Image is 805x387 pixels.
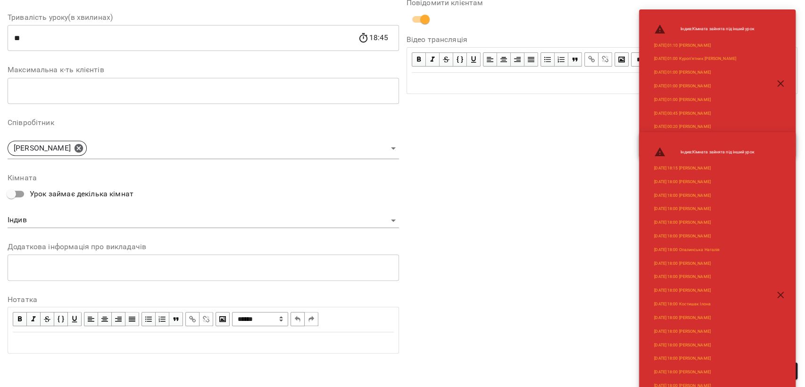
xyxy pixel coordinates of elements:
[8,333,398,353] div: Edit text
[8,296,399,303] label: Нотатка
[232,312,288,326] span: Normal
[232,312,288,326] select: Block type
[654,247,720,253] a: [DATE] 18:00 Опалинська Наталія
[54,312,68,326] button: Monospace
[654,301,711,307] a: [DATE] 18:00 Костишак Ілона
[8,119,399,126] label: Співробітник
[30,188,133,200] span: Урок займає декілька кімнат
[555,52,568,67] button: OL
[13,312,27,326] button: Bold
[14,143,71,154] p: [PERSON_NAME]
[654,355,710,362] a: [DATE] 18:00 [PERSON_NAME]
[654,274,710,280] a: [DATE] 18:00 [PERSON_NAME]
[412,52,426,67] button: Bold
[511,52,524,67] button: Align Right
[156,312,169,326] button: OL
[440,52,453,67] button: Strikethrough
[407,36,798,43] label: Відео трансляція
[98,312,112,326] button: Align Center
[631,52,687,67] select: Block type
[654,328,710,335] a: [DATE] 18:00 [PERSON_NAME]
[467,52,481,67] button: Underline
[584,52,598,67] button: Link
[453,52,467,67] button: Monospace
[8,141,87,156] div: [PERSON_NAME]
[141,312,156,326] button: UL
[27,312,41,326] button: Italic
[654,124,710,130] a: [DATE] 00:20 [PERSON_NAME]
[654,165,710,171] a: [DATE] 18:15 [PERSON_NAME]
[654,69,710,76] a: [DATE] 01:00 [PERSON_NAME]
[654,42,710,49] a: [DATE] 01:10 [PERSON_NAME]
[654,287,710,294] a: [DATE] 18:00 [PERSON_NAME]
[647,20,762,39] li: Індив : Кімната зайнята під інший урок
[407,73,797,93] div: Edit text
[305,312,318,326] button: Redo
[426,52,440,67] button: Italic
[654,110,710,117] a: [DATE] 00:45 [PERSON_NAME]
[84,312,98,326] button: Align Left
[568,52,582,67] button: Blockquote
[654,315,710,321] a: [DATE] 18:00 [PERSON_NAME]
[112,312,125,326] button: Align Right
[654,206,710,212] a: [DATE] 18:00 [PERSON_NAME]
[125,312,139,326] button: Align Justify
[290,312,305,326] button: Undo
[654,179,710,185] a: [DATE] 18:00 [PERSON_NAME]
[8,14,399,21] label: Тривалість уроку(в хвилинах)
[647,143,762,161] li: Індив : Кімната зайнята під інший урок
[654,233,710,239] a: [DATE] 18:00 [PERSON_NAME]
[598,52,612,67] button: Remove Link
[8,243,399,251] label: Додаткова інформація про викладачів
[68,312,82,326] button: Underline
[524,52,538,67] button: Align Justify
[8,138,399,159] div: [PERSON_NAME]
[654,219,710,226] a: [DATE] 18:00 [PERSON_NAME]
[654,83,710,89] a: [DATE] 01:00 [PERSON_NAME]
[654,56,736,62] a: [DATE] 01:00 Куроп‘ятник [PERSON_NAME]
[540,52,555,67] button: UL
[483,52,497,67] button: Align Left
[497,52,511,67] button: Align Center
[631,52,687,67] span: Normal
[8,66,399,74] label: Максимальна к-ть клієнтів
[8,213,399,228] div: Індив
[614,52,629,67] button: Image
[216,312,230,326] button: Image
[654,342,710,348] a: [DATE] 18:00 [PERSON_NAME]
[8,174,399,182] label: Кімната
[654,97,710,103] a: [DATE] 01:00 [PERSON_NAME]
[169,312,183,326] button: Blockquote
[185,312,199,326] button: Link
[654,193,710,199] a: [DATE] 18:00 [PERSON_NAME]
[199,312,213,326] button: Remove Link
[41,312,54,326] button: Strikethrough
[654,369,710,375] a: [DATE] 18:00 [PERSON_NAME]
[654,261,710,267] a: [DATE] 18:00 [PERSON_NAME]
